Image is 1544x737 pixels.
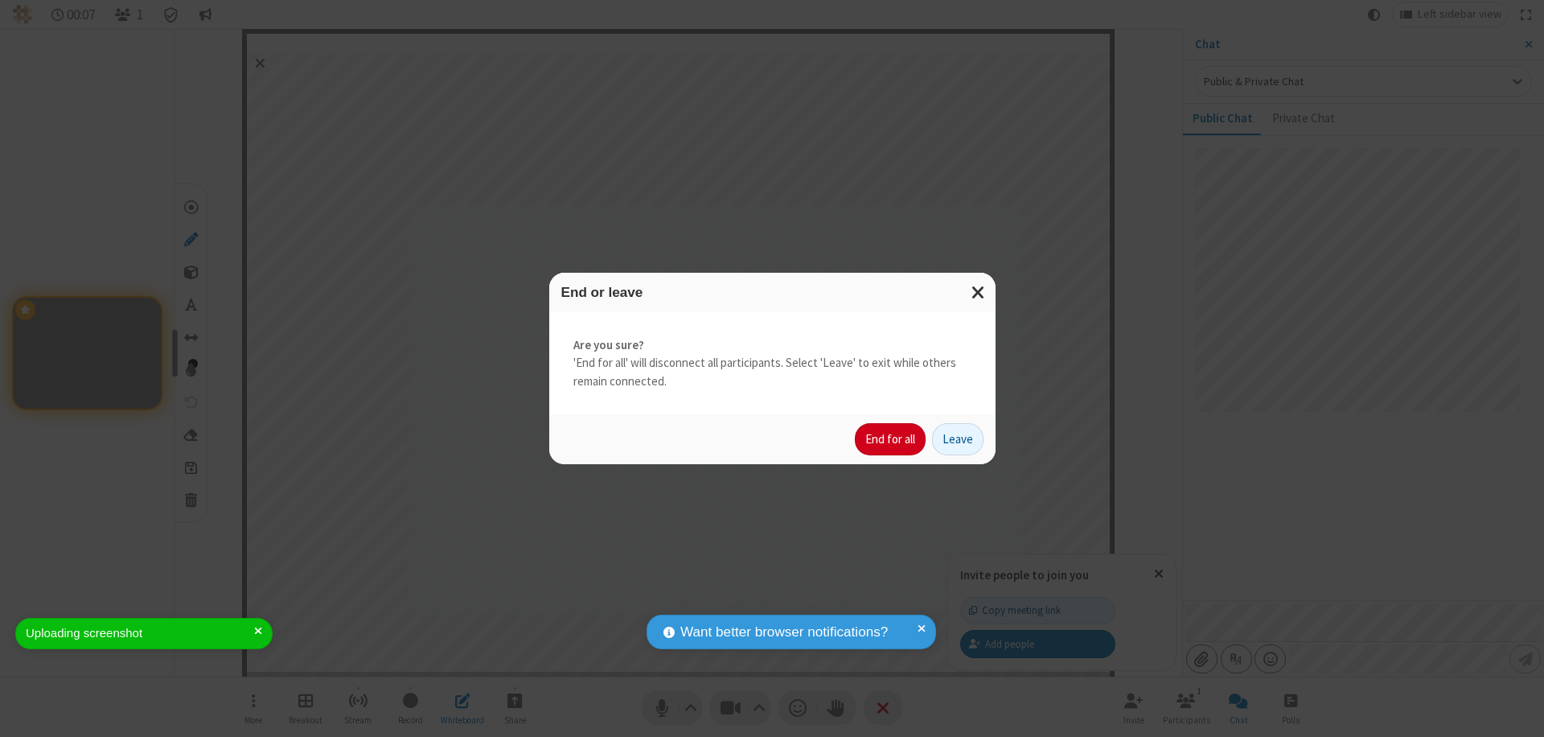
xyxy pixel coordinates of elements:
[561,285,983,300] h3: End or leave
[680,622,888,643] span: Want better browser notifications?
[855,423,926,455] button: End for all
[26,624,254,643] div: Uploading screenshot
[962,273,996,312] button: Close modal
[932,423,983,455] button: Leave
[549,312,996,415] div: 'End for all' will disconnect all participants. Select 'Leave' to exit while others remain connec...
[573,336,971,355] strong: Are you sure?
